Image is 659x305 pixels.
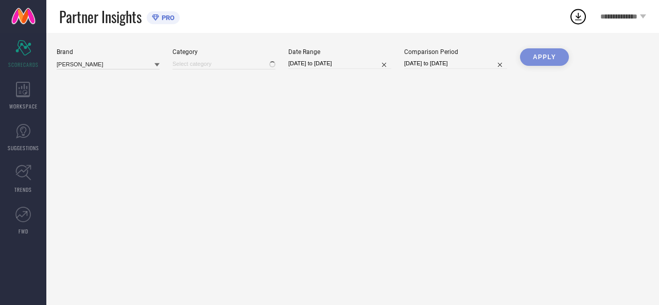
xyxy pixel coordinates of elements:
[14,186,32,193] span: TRENDS
[569,7,587,26] div: Open download list
[9,102,38,110] span: WORKSPACE
[8,61,39,68] span: SCORECARDS
[404,48,507,56] div: Comparison Period
[288,58,391,69] input: Select date range
[59,6,142,27] span: Partner Insights
[288,48,391,56] div: Date Range
[159,14,175,22] span: PRO
[172,48,275,56] div: Category
[8,144,39,152] span: SUGGESTIONS
[57,48,160,56] div: Brand
[19,227,28,235] span: FWD
[404,58,507,69] input: Select comparison period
